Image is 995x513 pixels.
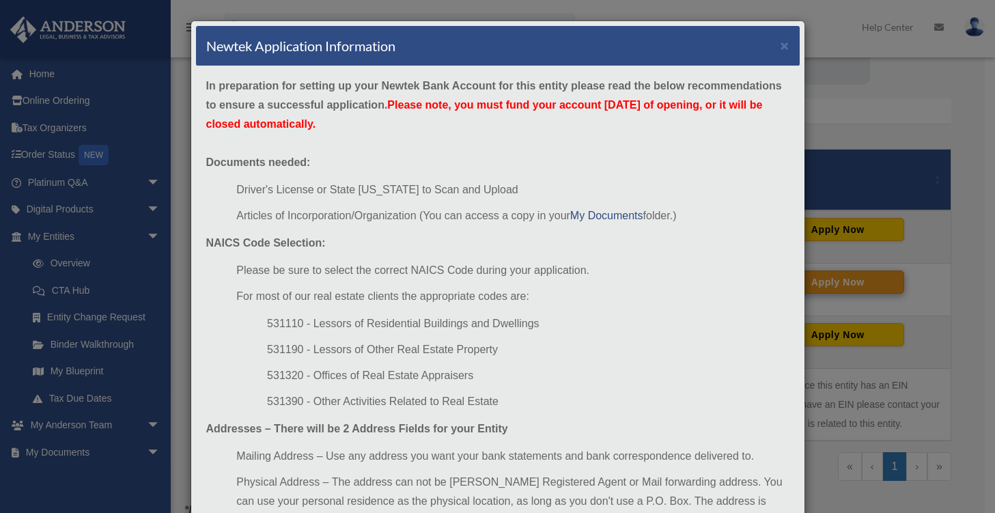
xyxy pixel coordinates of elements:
[236,180,789,199] li: Driver's License or State [US_STATE] to Scan and Upload
[781,38,789,53] button: ×
[206,99,763,130] span: Please note, you must fund your account [DATE] of opening, or it will be closed automatically.
[206,423,508,434] strong: Addresses – There will be 2 Address Fields for your Entity
[206,237,326,249] strong: NAICS Code Selection:
[206,80,782,130] strong: In preparation for setting up your Newtek Bank Account for this entity please read the below reco...
[570,210,643,221] a: My Documents
[236,206,789,225] li: Articles of Incorporation/Organization (You can access a copy in your folder.)
[206,156,311,168] strong: Documents needed:
[267,314,789,333] li: 531110 - Lessors of Residential Buildings and Dwellings
[267,392,789,411] li: 531390 - Other Activities Related to Real Estate
[206,36,395,55] h4: Newtek Application Information
[236,447,789,466] li: Mailing Address – Use any address you want your bank statements and bank correspondence delivered...
[267,366,789,385] li: 531320 - Offices of Real Estate Appraisers
[236,287,789,306] li: For most of our real estate clients the appropriate codes are:
[267,340,789,359] li: 531190 - Lessors of Other Real Estate Property
[236,261,789,280] li: Please be sure to select the correct NAICS Code during your application.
